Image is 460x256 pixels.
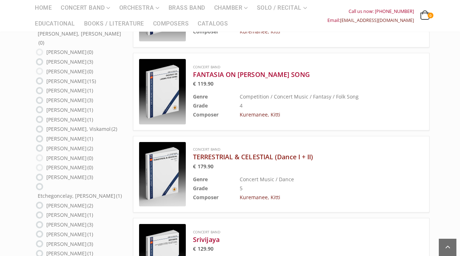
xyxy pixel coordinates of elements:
[193,152,387,161] a: TERRESTRIAL & CELESTIAL (Dance I + II)
[87,155,93,161] span: (0)
[428,13,433,18] span: 0
[193,176,208,183] b: Genre
[80,16,148,32] a: Books / Literature
[46,230,93,239] label: [PERSON_NAME]
[87,49,93,55] span: (0)
[87,231,93,238] span: (1)
[87,106,93,113] span: (1)
[87,241,93,247] span: (3)
[87,145,93,152] span: (2)
[87,211,93,218] span: (1)
[193,245,214,252] bdi: 129.90
[38,191,122,200] label: Etchegoncelay, [PERSON_NAME]
[340,17,414,23] a: [EMAIL_ADDRESS][DOMAIN_NAME]
[87,68,93,75] span: (0)
[46,154,93,163] label: [PERSON_NAME]
[46,134,93,143] label: [PERSON_NAME]
[46,163,93,172] label: [PERSON_NAME]
[193,80,214,87] bdi: 119.90
[87,135,93,142] span: (1)
[46,124,117,133] label: [PERSON_NAME], Viskamol
[193,229,220,234] a: Concert Band
[327,16,414,25] div: Email:
[38,29,122,47] label: [PERSON_NAME], [PERSON_NAME]
[87,116,93,123] span: (1)
[31,16,79,32] a: Educational
[240,92,387,101] td: Competition / Concert Music / Fantasy / Folk Song
[46,86,93,95] label: [PERSON_NAME]
[87,174,93,180] span: (3)
[46,57,93,66] label: [PERSON_NAME]
[38,39,44,46] span: (0)
[46,96,93,105] label: [PERSON_NAME]
[46,67,93,76] label: [PERSON_NAME]
[46,173,93,182] label: [PERSON_NAME]
[111,125,117,132] span: (2)
[193,163,196,170] span: €
[240,184,387,193] td: 5
[193,163,214,170] bdi: 179.90
[193,70,387,79] a: FANTASIA ON [PERSON_NAME] SONG
[193,16,232,32] a: Catalogs
[46,144,93,153] label: [PERSON_NAME]
[46,105,93,114] label: [PERSON_NAME]
[46,47,93,56] label: [PERSON_NAME]
[193,111,218,118] b: Composer
[46,115,93,124] label: [PERSON_NAME]
[327,7,414,16] div: Call us now: [PHONE_NUMBER]
[193,80,196,87] span: €
[193,235,387,244] a: Srivijaya
[193,185,208,192] b: Grade
[240,111,280,118] a: Kuremanee, Kitti
[149,16,193,32] a: Composers
[193,102,208,109] b: Grade
[87,87,93,94] span: (1)
[193,194,218,201] b: Composer
[46,239,93,248] label: [PERSON_NAME]
[193,245,196,252] span: €
[87,221,93,228] span: (3)
[46,210,93,219] label: [PERSON_NAME]
[87,202,93,209] span: (2)
[193,64,220,69] a: Concert Band
[116,192,122,199] span: (1)
[87,97,93,104] span: (3)
[46,77,96,86] label: [PERSON_NAME]
[87,58,93,65] span: (3)
[193,147,220,152] a: Concert Band
[240,194,280,201] a: Kuremanee, Kitti
[87,164,93,171] span: (0)
[240,101,387,110] td: 4
[240,175,387,184] td: Concert Music / Dance
[193,93,208,100] b: Genre
[46,201,93,210] label: [PERSON_NAME]
[87,78,96,84] span: (15)
[46,220,93,229] label: [PERSON_NAME]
